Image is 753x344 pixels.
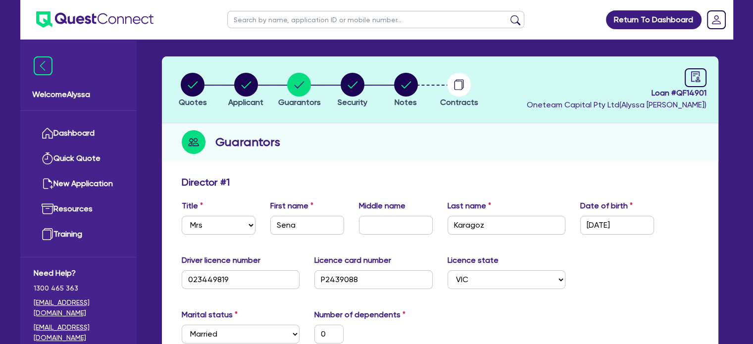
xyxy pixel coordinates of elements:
button: Security [337,72,368,109]
img: quick-quote [42,152,53,164]
a: Quick Quote [34,146,123,171]
input: Search by name, application ID or mobile number... [227,11,524,28]
input: DD / MM / YYYY [580,216,654,235]
a: Dashboard [34,121,123,146]
span: audit [690,71,701,82]
label: Marital status [182,309,238,321]
img: quest-connect-logo-blue [36,11,153,28]
label: Number of dependents [314,309,405,321]
img: training [42,228,53,240]
button: Quotes [178,72,207,109]
label: Licence card number [314,254,391,266]
a: Return To Dashboard [606,10,702,29]
a: Resources [34,197,123,222]
span: Oneteam Capital Pty Ltd ( Alyssa [PERSON_NAME] ) [527,100,706,109]
span: Contracts [440,98,478,107]
label: Last name [448,200,491,212]
span: Welcome Alyssa [32,89,125,100]
label: Title [182,200,203,212]
span: Guarantors [278,98,320,107]
img: icon-menu-close [34,56,52,75]
label: Driver licence number [182,254,260,266]
a: Dropdown toggle [703,7,729,33]
button: Notes [394,72,418,109]
a: Training [34,222,123,247]
button: Contracts [440,72,479,109]
button: Applicant [228,72,264,109]
a: audit [685,68,706,87]
h2: Guarantors [215,133,280,151]
a: New Application [34,171,123,197]
label: Licence state [448,254,499,266]
span: Need Help? [34,267,123,279]
img: step-icon [182,130,205,154]
span: Security [338,98,367,107]
span: Applicant [228,98,263,107]
span: Loan # QF14901 [527,87,706,99]
span: Quotes [179,98,207,107]
label: Middle name [359,200,405,212]
a: [EMAIL_ADDRESS][DOMAIN_NAME] [34,297,123,318]
a: [EMAIL_ADDRESS][DOMAIN_NAME] [34,322,123,343]
img: resources [42,203,53,215]
img: new-application [42,178,53,190]
button: Guarantors [277,72,321,109]
h3: Director # 1 [182,176,230,188]
span: Notes [395,98,417,107]
label: Date of birth [580,200,633,212]
label: First name [270,200,313,212]
span: 1300 465 363 [34,283,123,294]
